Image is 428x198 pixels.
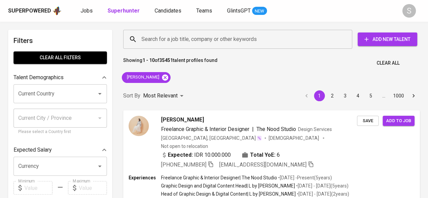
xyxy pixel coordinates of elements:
span: [PERSON_NAME] [122,74,163,81]
span: 6 [277,151,280,159]
p: Talent Demographics [14,73,64,82]
p: Freelance Graphic & Interior Designer | The Nood Studio [161,174,277,181]
div: Talent Demographics [14,71,107,84]
button: Go to page 1000 [391,90,406,101]
span: Clear All [377,59,400,67]
div: IDR 10.000.000 [161,151,231,159]
p: • [DATE] - Present ( 5 years ) [277,174,332,181]
span: [PERSON_NAME] [161,116,204,124]
b: 35451 [159,58,173,63]
img: app logo [52,6,62,16]
button: Go to page 3 [340,90,351,101]
div: [GEOGRAPHIC_DATA], [GEOGRAPHIC_DATA] [161,135,262,141]
button: Add New Talent [358,32,417,46]
span: | [252,125,254,133]
button: Go to page 5 [365,90,376,101]
span: Jobs [81,7,93,14]
b: Total YoE: [250,151,275,159]
a: Superpoweredapp logo [8,6,62,16]
button: Save [357,116,379,126]
button: Clear All filters [14,51,107,64]
p: Graphic Design and Digital Content Head | L by [PERSON_NAME] [161,182,295,189]
button: page 1 [314,90,325,101]
p: Expected Salary [14,146,52,154]
button: Go to page 4 [353,90,363,101]
a: Candidates [155,7,183,15]
div: [PERSON_NAME] [122,72,171,83]
button: Go to page 2 [327,90,338,101]
span: GlintsGPT [227,7,251,14]
button: Open [95,161,105,171]
button: Clear All [374,57,402,69]
a: Teams [196,7,213,15]
span: [DEMOGRAPHIC_DATA] [269,135,320,141]
span: Teams [196,7,212,14]
button: Add to job [383,116,414,126]
p: • [DATE] - [DATE] ( 2 years ) [296,191,349,197]
span: The Nood Studio [256,126,296,132]
span: NEW [252,8,267,15]
span: Clear All filters [19,53,102,62]
input: Value [79,181,107,195]
p: Most Relevant [143,92,178,100]
img: magic_wand.svg [256,135,262,141]
div: Superpowered [8,7,51,15]
span: Add to job [386,117,411,125]
a: Jobs [81,7,94,15]
span: [PHONE_NUMBER] [161,161,206,168]
span: Candidates [155,7,181,14]
div: S [402,4,416,18]
p: Please select a Country first [18,129,102,135]
p: • [DATE] - [DATE] ( 5 years ) [295,182,348,189]
a: GlintsGPT NEW [227,7,267,15]
b: 1 - 10 [142,58,155,63]
div: Most Relevant [143,90,186,102]
b: Superhunter [108,7,140,14]
p: Showing of talent profiles found [123,57,218,69]
div: … [378,92,389,99]
button: Go to next page [408,90,419,101]
a: Superhunter [108,7,141,15]
p: Experiences [129,174,161,181]
button: Open [95,89,105,98]
span: [EMAIL_ADDRESS][DOMAIN_NAME] [219,161,307,168]
div: Expected Salary [14,143,107,157]
p: Sort By [123,92,140,100]
nav: pagination navigation [300,90,420,101]
span: Freelance Graphic & Interior Designer [161,126,249,132]
input: Value [24,181,52,195]
img: 8063ef5d7731c0f00b72c0d31d100819.jpg [129,116,149,136]
p: Not open to relocation [161,143,208,150]
span: Add New Talent [363,35,412,44]
span: Design Services [298,127,332,132]
b: Expected: [168,151,193,159]
h6: Filters [14,35,107,46]
span: Save [360,117,375,125]
p: Head of Graphic Design & Digital Content | L by [PERSON_NAME] [161,191,296,197]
